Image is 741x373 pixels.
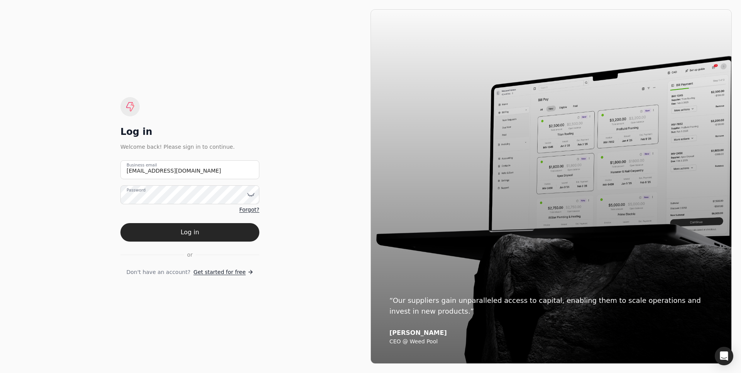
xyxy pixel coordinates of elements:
[193,268,245,276] span: Get started for free
[389,338,713,345] div: CEO @ Weed Pool
[120,223,259,242] button: Log in
[120,126,259,138] div: Log in
[715,347,733,365] div: Open Intercom Messenger
[389,295,713,317] div: “Our suppliers gain unparalleled access to capital, enabling them to scale operations and invest ...
[127,187,145,193] label: Password
[126,268,190,276] span: Don't have an account?
[120,143,259,151] div: Welcome back! Please sign in to continue.
[187,251,193,259] span: or
[193,268,253,276] a: Get started for free
[389,329,713,337] div: [PERSON_NAME]
[127,162,157,168] label: Business email
[239,206,259,214] a: Forgot?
